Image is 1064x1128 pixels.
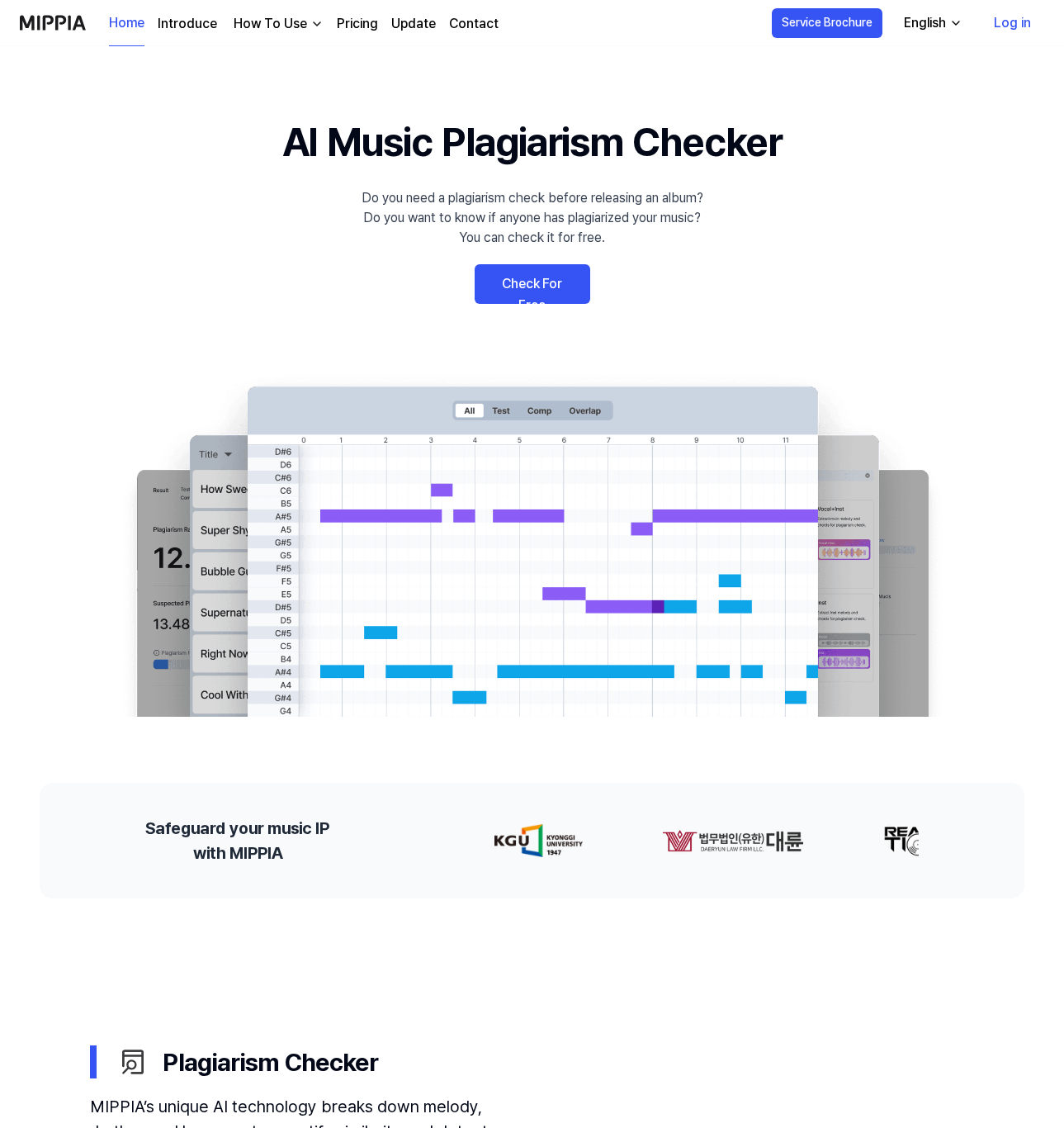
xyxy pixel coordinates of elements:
h1: AI Music Plagiarism Checker [282,112,782,172]
div: Plagiarism Checker [116,1044,975,1081]
div: How To Use [230,14,310,34]
h2: Safeguard your music IP with MIPPIA [145,816,329,865]
a: Contact [449,14,499,34]
a: Home [109,1,144,46]
a: Update [391,14,436,34]
a: Check For Free [475,264,590,304]
img: partner-logo-1 [660,824,802,857]
img: down [310,17,324,31]
button: Service Brochure [772,8,882,38]
a: Pricing [337,14,378,34]
img: partner-logo-2 [882,824,946,857]
button: How To Use [230,14,324,34]
div: Do you need a plagiarism check before releasing an album? Do you want to know if anyone has plagi... [362,188,703,248]
div: English [901,13,949,33]
button: English [891,7,972,40]
button: Plagiarism Checker [90,1031,975,1094]
img: partner-logo-0 [493,824,581,857]
a: Introduce [158,14,217,34]
img: main Image [103,370,962,717]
